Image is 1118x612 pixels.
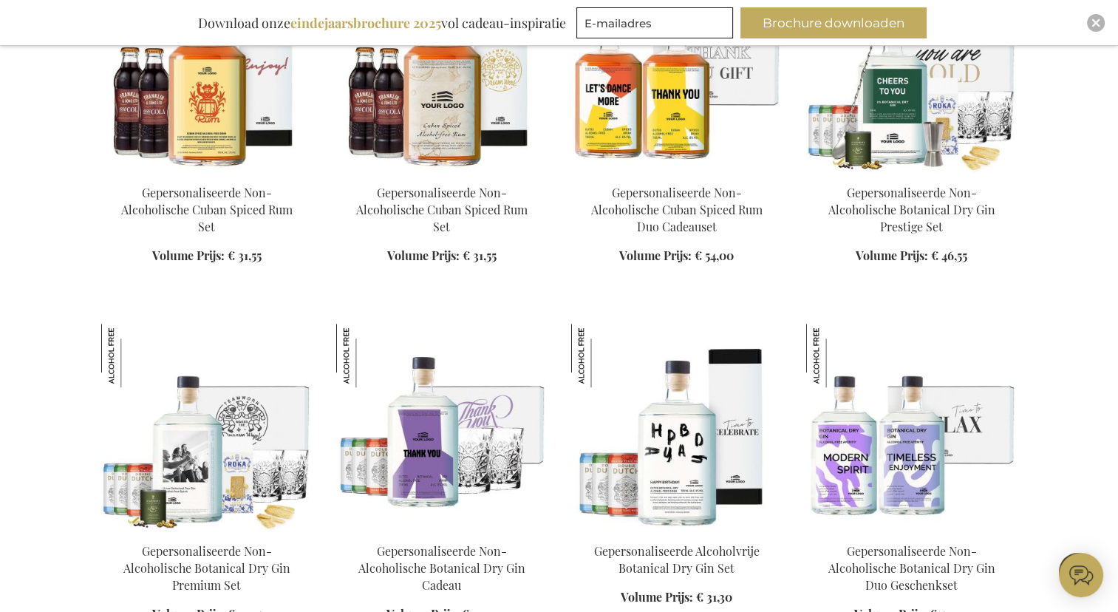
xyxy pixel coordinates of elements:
img: Gepersonaliseerde Non-Alcoholische Botanical Dry Gin Premium Set [101,324,165,387]
a: Gepersonaliseerde Non-Alcoholische Botanical Dry Gin Duo Geschenkset [828,543,995,593]
a: Personalised Non-Alcoholic Botanical Dry Gin Set Gepersonaliseerde Alcoholvrije Botanical Dry Gin... [571,525,783,539]
span: € 31,55 [463,248,497,263]
a: Gepersonaliseerde Non-Alcoholische Cuban Spiced Rum Set [121,185,293,234]
img: Personalised Non-Alcoholic Botanical Dry Gin Duo Gift Set [806,324,1018,531]
button: Brochure downloaden [740,7,927,38]
a: Volume Prijs: € 31,55 [152,248,262,265]
a: Gepersonaliseerde Non-Alcoholische Cuban Spiced Rum Set [356,185,528,234]
a: Personalised Non-Alcoholic Cuban Spiced Rum Set Gepersonaliseerde Non-Alcoholische Cuban Spiced R... [101,166,313,180]
a: Gepersonaliseerde Non-Alcoholische Botanical Dry Gin Premium Set [123,543,290,593]
img: Personalised Non-Alcoholic Botanical Dry Gin Gift [336,324,548,531]
iframe: belco-activator-frame [1059,553,1103,597]
a: Gepersonaliseerde Non-Alcoholische Botanical Dry Gin Prestige Set [828,185,995,234]
form: marketing offers and promotions [576,7,737,43]
a: Volume Prijs: € 31,55 [387,248,497,265]
a: Personalised Non-Alcoholic Cuban Spiced Rum Set Gepersonaliseerde Non-Alcoholische Cuban Spiced R... [336,166,548,180]
img: Personalised Non-Alcoholic Botanical Dry Gin Set [571,324,783,531]
a: Personalised Non-Alcoholic Botanical Dry Gin Prestige Set Gepersonaliseerde Non-Alcoholische Bota... [806,166,1018,180]
span: Volume Prijs: [619,248,692,263]
a: Personalised Non-Alcoholic Botanical Dry Gin Duo Gift Set Gepersonaliseerde Non-Alcoholische Bota... [806,525,1018,539]
img: Gepersonaliseerde Non-Alcoholische Botanical Dry Gin Cadeau [336,324,400,387]
a: Personalised Non-Alcoholic Botanical Dry Gin Gift Gepersonaliseerde Non-Alcoholische Botanical Dr... [336,525,548,539]
a: Gepersonaliseerde Non-Alcoholische Cuban Spiced Rum Duo Cadeauset Gepersonaliseerde Non-Alcoholis... [571,166,783,180]
span: € 46,55 [931,248,967,263]
div: Download onze vol cadeau-inspiratie [191,7,573,38]
span: Volume Prijs: [152,248,225,263]
b: eindejaarsbrochure 2025 [290,14,441,32]
span: Volume Prijs: [856,248,928,263]
a: Gepersonaliseerde Alcoholvrije Botanical Dry Gin Set [594,543,760,576]
input: E-mailadres [576,7,733,38]
span: € 31,55 [228,248,262,263]
img: Personalised Non-Alcoholic Botanical Dry Gin Premium Set [101,324,313,531]
span: Volume Prijs: [621,589,693,605]
a: Gepersonaliseerde Non-Alcoholische Cuban Spiced Rum Duo Cadeauset [591,185,763,234]
a: Volume Prijs: € 54,00 [619,248,734,265]
a: Gepersonaliseerde Non-Alcoholische Botanical Dry Gin Cadeau [358,543,525,593]
span: € 54,00 [695,248,734,263]
span: € 31,30 [696,589,732,605]
img: Gepersonaliseerde Alcoholvrije Botanical Dry Gin Set [571,324,635,387]
img: Close [1091,18,1100,27]
div: Close [1087,14,1105,32]
span: Volume Prijs: [387,248,460,263]
a: Volume Prijs: € 31,30 [621,589,732,606]
img: Gepersonaliseerde Non-Alcoholische Botanical Dry Gin Duo Geschenkset [806,324,870,387]
a: Volume Prijs: € 46,55 [856,248,967,265]
a: Personalised Non-Alcoholic Botanical Dry Gin Premium Set Gepersonaliseerde Non-Alcoholische Botan... [101,525,313,539]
